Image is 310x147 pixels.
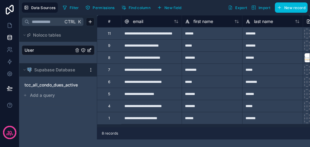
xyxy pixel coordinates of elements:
[64,18,76,25] span: Ctrl
[254,18,273,24] span: last name
[275,2,308,13] button: New record
[108,116,110,121] div: 1
[83,3,119,12] a: Permissions
[22,31,91,39] button: Noloco tables
[108,92,110,96] div: 5
[70,5,79,10] span: Filter
[133,18,143,24] span: email
[193,18,213,24] span: first name
[31,5,56,10] span: Data Sources
[22,45,94,55] div: User
[284,5,305,10] span: New record
[25,47,34,53] span: User
[22,91,94,100] button: Add a query
[27,67,32,72] img: Postgres logo
[102,19,117,24] div: #
[129,5,150,10] span: Find column
[155,3,184,12] button: New field
[77,20,81,24] span: K
[108,43,110,48] div: 9
[108,104,110,109] div: 4
[83,3,117,12] button: Permissions
[102,131,118,136] span: 8 records
[108,55,110,60] div: 8
[164,5,182,10] span: New field
[22,66,86,74] button: Postgres logoSupabase Database
[108,67,110,72] div: 7
[25,82,80,88] a: tcc_all_condo_dues_active
[7,129,12,136] p: 10
[226,2,249,13] button: Export
[259,5,270,10] span: Import
[6,132,13,137] p: days
[93,5,114,10] span: Permissions
[235,5,247,10] span: Export
[30,92,55,98] span: Add a query
[22,80,94,90] div: tcc_all_condo_dues_active
[33,32,61,38] span: Noloco tables
[119,3,153,12] button: Find column
[108,80,110,84] div: 6
[60,3,81,12] button: Filter
[249,2,272,13] button: Import
[25,47,74,53] a: User
[272,2,308,13] a: New record
[22,2,58,13] button: Data Sources
[25,82,78,88] span: tcc_all_condo_dues_active
[34,67,75,73] span: Supabase Database
[108,31,111,36] div: 11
